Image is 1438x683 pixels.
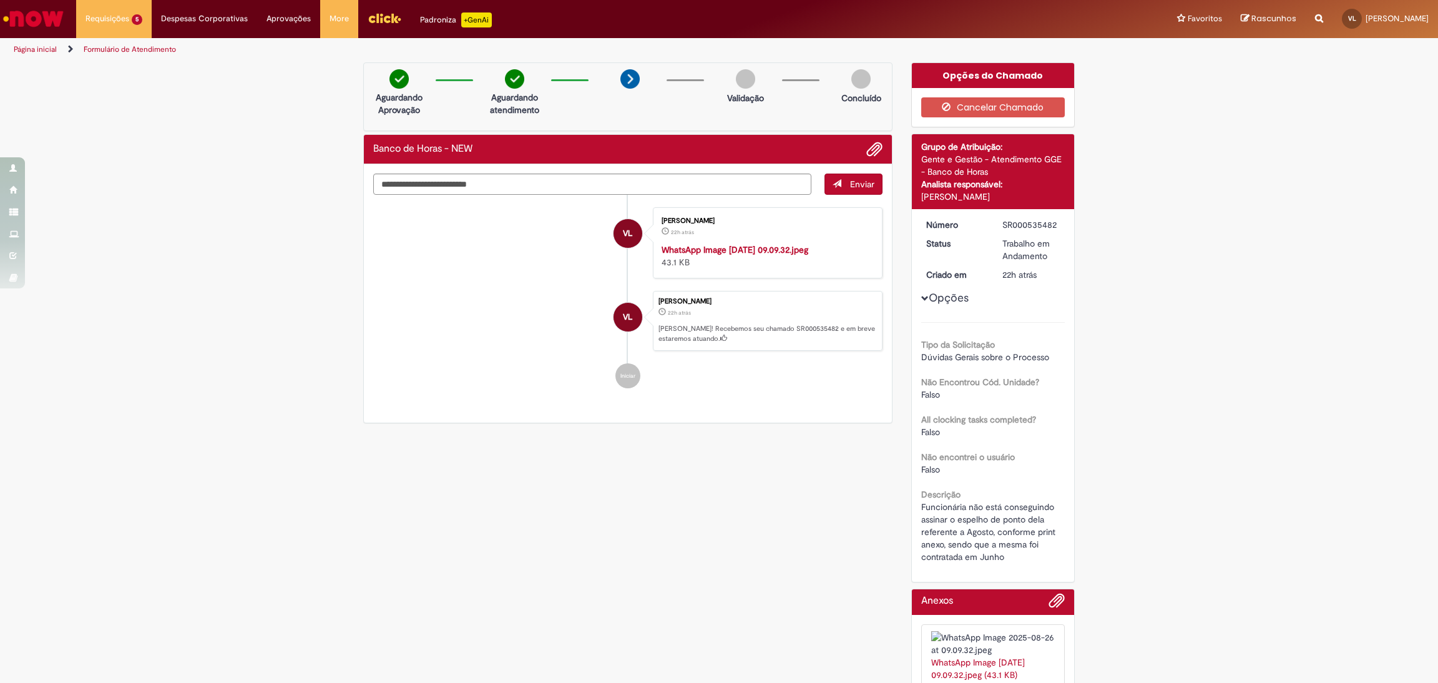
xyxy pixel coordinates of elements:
a: WhatsApp Image [DATE] 09.09.32.jpeg [662,244,808,255]
a: Formulário de Atendimento [84,44,176,54]
b: All clocking tasks completed? [921,414,1036,425]
div: Analista responsável: [921,178,1065,190]
div: Veronica Da Silva Leite [614,219,642,248]
time: 27/08/2025 10:23:05 [1002,269,1037,280]
img: WhatsApp Image 2025-08-26 at 09.09.32.jpeg [931,631,1055,656]
p: Aguardando Aprovação [369,91,429,116]
span: Falso [921,464,940,475]
span: Aprovações [267,12,311,25]
img: arrow-next.png [620,69,640,89]
p: Validação [727,92,764,104]
a: Rascunhos [1241,13,1296,25]
time: 27/08/2025 10:23:05 [668,309,691,317]
div: [PERSON_NAME] [658,298,876,305]
img: check-circle-green.png [505,69,524,89]
b: Não Encontrou Cód. Unidade? [921,376,1039,388]
span: Rascunhos [1251,12,1296,24]
span: Falso [921,426,940,438]
span: [PERSON_NAME] [1366,13,1429,24]
a: Página inicial [14,44,57,54]
p: Concluído [841,92,881,104]
div: [PERSON_NAME] [921,190,1065,203]
img: click_logo_yellow_360x200.png [368,9,401,27]
div: Grupo de Atribuição: [921,140,1065,153]
li: Veronica Da Silva Leite [373,291,883,351]
span: 22h atrás [671,228,694,236]
div: SR000535482 [1002,219,1060,231]
img: ServiceNow [1,6,66,31]
div: Gente e Gestão - Atendimento GGE - Banco de Horas [921,153,1065,178]
div: 27/08/2025 10:23:05 [1002,268,1060,281]
b: Não encontrei o usuário [921,451,1015,463]
button: Adicionar anexos [866,141,883,157]
button: Adicionar anexos [1049,592,1065,615]
p: +GenAi [461,12,492,27]
div: Trabalho em Andamento [1002,237,1060,262]
div: Padroniza [420,12,492,27]
img: img-circle-grey.png [851,69,871,89]
span: VL [623,219,632,248]
span: Enviar [850,179,874,190]
ul: Trilhas de página [9,38,949,61]
button: Enviar [824,174,883,195]
span: Favoritos [1188,12,1222,25]
h2: Anexos [921,596,953,607]
p: [PERSON_NAME]! Recebemos seu chamado SR000535482 e em breve estaremos atuando. [658,324,876,343]
textarea: Digite sua mensagem aqui... [373,174,811,195]
img: check-circle-green.png [389,69,409,89]
dt: Criado em [917,268,994,281]
span: VL [1348,14,1356,22]
span: VL [623,302,632,332]
span: Dúvidas Gerais sobre o Processo [921,351,1049,363]
dt: Número [917,219,994,231]
h2: Banco de Horas - NEW Histórico de tíquete [373,144,472,155]
button: Cancelar Chamado [921,97,1065,117]
span: 22h atrás [668,309,691,317]
b: Descrição [921,489,961,500]
span: Funcionária não está conseguindo assinar o espelho de ponto dela referente a Agosto, conforme pri... [921,501,1058,563]
span: Requisições [86,12,129,25]
dt: Status [917,237,994,250]
span: 5 [132,14,142,25]
span: 22h atrás [1002,269,1037,280]
p: Aguardando atendimento [484,91,545,116]
b: Tipo da Solicitação [921,339,995,350]
span: More [330,12,349,25]
div: 43.1 KB [662,243,869,268]
span: Despesas Corporativas [161,12,248,25]
ul: Histórico de tíquete [373,195,883,401]
a: WhatsApp Image [DATE] 09.09.32.jpeg (43.1 KB) [931,657,1025,681]
div: [PERSON_NAME] [662,217,869,225]
div: Opções do Chamado [912,63,1075,88]
span: Falso [921,389,940,400]
div: Veronica Da Silva Leite [614,303,642,332]
img: img-circle-grey.png [736,69,755,89]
